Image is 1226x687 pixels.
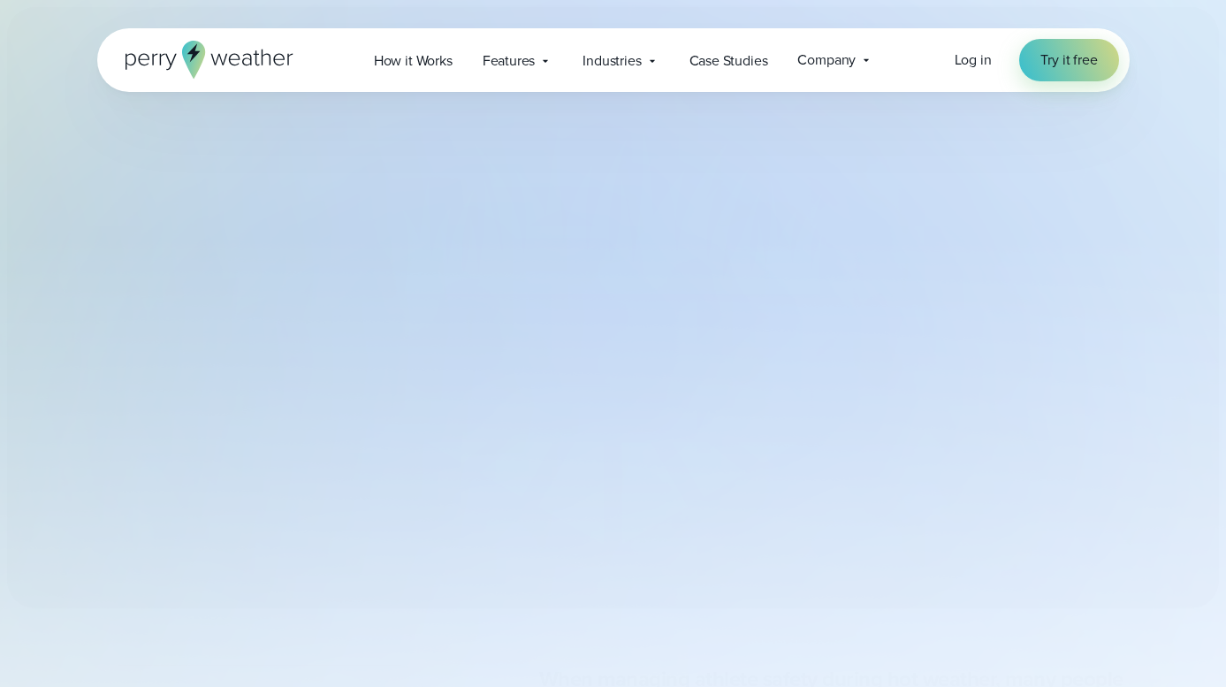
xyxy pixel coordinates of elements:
[674,42,783,79] a: Case Studies
[797,50,856,71] span: Company
[1019,39,1118,81] a: Try it free
[955,50,992,70] span: Log in
[483,50,536,72] span: Features
[955,50,992,71] a: Log in
[359,42,468,79] a: How it Works
[374,50,453,72] span: How it Works
[583,50,641,72] span: Industries
[689,50,768,72] span: Case Studies
[1040,50,1097,71] span: Try it free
